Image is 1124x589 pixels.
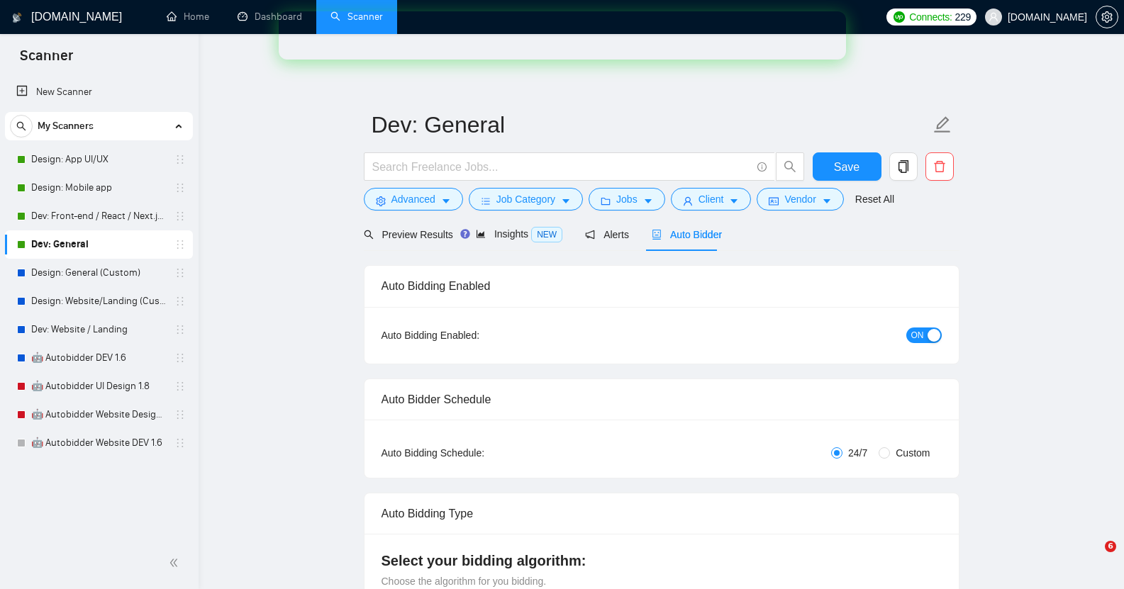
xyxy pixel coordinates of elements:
span: holder [174,211,186,222]
a: Dev: Website / Landing [31,315,166,344]
a: 🤖 Autobidder Website DEV 1.6 [31,429,166,457]
button: search [776,152,804,181]
span: bars [481,196,491,206]
span: search [364,230,374,240]
span: robot [652,230,662,240]
button: search [10,115,33,138]
span: delete [926,160,953,173]
span: setting [376,196,386,206]
span: Connects: [909,9,952,25]
a: Dev: Front-end / React / Next.js / WebGL / GSAP [31,202,166,230]
span: double-left [169,556,183,570]
a: Design: Mobile app [31,174,166,202]
li: New Scanner [5,78,193,106]
button: idcardVendorcaret-down [757,188,843,211]
span: holder [174,296,186,307]
span: Client [699,191,724,207]
span: user [989,12,998,22]
span: caret-down [822,196,832,206]
span: search [11,121,32,131]
span: folder [601,196,611,206]
span: Alerts [585,229,629,240]
span: My Scanners [38,112,94,140]
span: caret-down [729,196,739,206]
input: Scanner name... [372,107,930,142]
button: settingAdvancedcaret-down [364,188,463,211]
span: caret-down [561,196,571,206]
div: Tooltip anchor [459,228,472,240]
span: Jobs [616,191,638,207]
span: Scanner [9,45,84,75]
span: caret-down [441,196,451,206]
div: Auto Bidding Type [382,493,942,534]
button: setting [1096,6,1118,28]
span: Insights [476,228,562,240]
span: NEW [531,227,562,242]
a: setting [1096,11,1118,23]
span: Job Category [496,191,555,207]
button: copy [889,152,918,181]
span: holder [174,182,186,193]
a: searchScanner [330,11,383,23]
span: 229 [955,9,971,25]
span: holder [174,381,186,392]
span: 6 [1105,541,1116,552]
span: idcard [769,196,779,206]
h4: Select your bidding algorithm: [382,551,942,571]
a: 🤖 Autobidder Website Design 1.8 [31,400,166,429]
span: area-chart [476,229,486,239]
span: holder [174,352,186,364]
span: caret-down [643,196,653,206]
span: 24/7 [842,445,873,461]
span: Advanced [391,191,435,207]
a: Design: Website/Landing (Custom) [31,287,166,315]
span: Auto Bidder [652,229,722,240]
a: 🤖 Autobidder UI Design 1.8 [31,372,166,400]
a: dashboardDashboard [238,11,302,23]
li: My Scanners [5,112,193,457]
a: homeHome [167,11,209,23]
div: Auto Bidding Enabled [382,266,942,306]
a: 🤖 Autobidder DEV 1.6 [31,344,166,372]
span: search [777,160,803,173]
span: Preview Results [364,229,453,240]
div: Auto Bidding Schedule: [382,445,568,461]
span: copy [890,160,917,173]
a: Dev: General [31,230,166,259]
span: Save [834,158,859,176]
button: userClientcaret-down [671,188,752,211]
span: holder [174,409,186,420]
span: edit [933,116,952,134]
a: New Scanner [16,78,182,106]
button: folderJobscaret-down [589,188,665,211]
a: Reset All [855,191,894,207]
button: delete [925,152,954,181]
span: holder [174,154,186,165]
span: user [683,196,693,206]
span: holder [174,437,186,449]
span: Vendor [784,191,816,207]
div: Auto Bidding Enabled: [382,327,568,343]
span: holder [174,324,186,335]
a: Design: General (Custom) [31,259,166,287]
img: upwork-logo.png [894,11,905,23]
span: setting [1096,11,1118,23]
span: info-circle [757,162,767,172]
span: Custom [890,445,935,461]
a: Design: App UI/UX [31,145,166,174]
img: logo [12,6,22,29]
button: barsJob Categorycaret-down [469,188,583,211]
span: holder [174,239,186,250]
span: ON [911,327,924,343]
span: notification [585,230,595,240]
button: Save [813,152,881,181]
input: Search Freelance Jobs... [372,158,751,176]
iframe: Intercom live chat [1076,541,1110,575]
span: holder [174,267,186,279]
iframe: Intercom live chat банер [279,11,846,60]
div: Auto Bidder Schedule [382,379,942,420]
